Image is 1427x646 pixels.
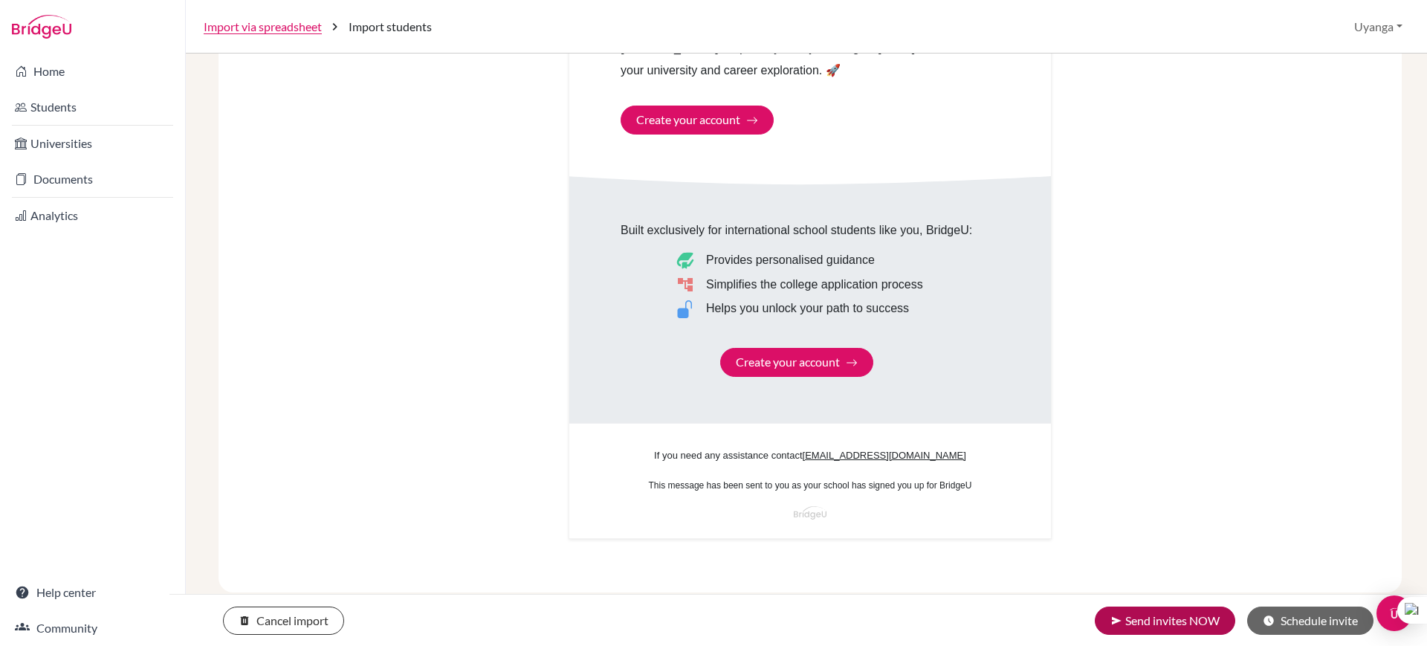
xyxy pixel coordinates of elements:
a: [EMAIL_ADDRESS][DOMAIN_NAME] [803,450,966,461]
div: Open Intercom Messenger [1376,595,1412,631]
a: Community [3,613,182,643]
a: Students [3,92,182,122]
span: Import students [349,18,432,36]
p: If you need any assistance contact [654,447,966,465]
button: Send invites NOW [1095,607,1235,635]
i: send [1110,615,1122,627]
img: Bookmark icon [676,252,694,270]
img: Lock icon [676,300,694,318]
i: schedule [1263,615,1275,627]
li: Helps you unlock your path to success [676,300,972,318]
a: Help center [3,578,182,607]
li: Provides personalised guidance [676,251,972,270]
p: Built exclusively for international school students like you, BridgeU: [621,222,972,239]
i: delete [239,615,250,627]
img: Email grey background [569,170,1051,428]
a: Home [3,56,182,86]
i: chevron_right [328,19,343,34]
p: [PERSON_NAME], requests you to join BridgeU [DATE] to kickstart your university and career explor... [621,37,1000,82]
a: Universities [3,129,182,158]
img: BridgeU logo [792,506,828,520]
button: Uyanga [1347,13,1409,41]
img: Graph icon [676,276,694,294]
li: Simplifies the college application process [676,276,972,294]
a: Import via spreadsheet [204,18,322,36]
p: This message has been sent to you as your school has signed you up for BridgeU [649,477,972,494]
button: Schedule invite [1247,607,1373,635]
a: Documents [3,164,182,194]
a: Analytics [3,201,182,230]
button: Cancel import [223,607,344,635]
img: Bridge-U [12,15,71,39]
